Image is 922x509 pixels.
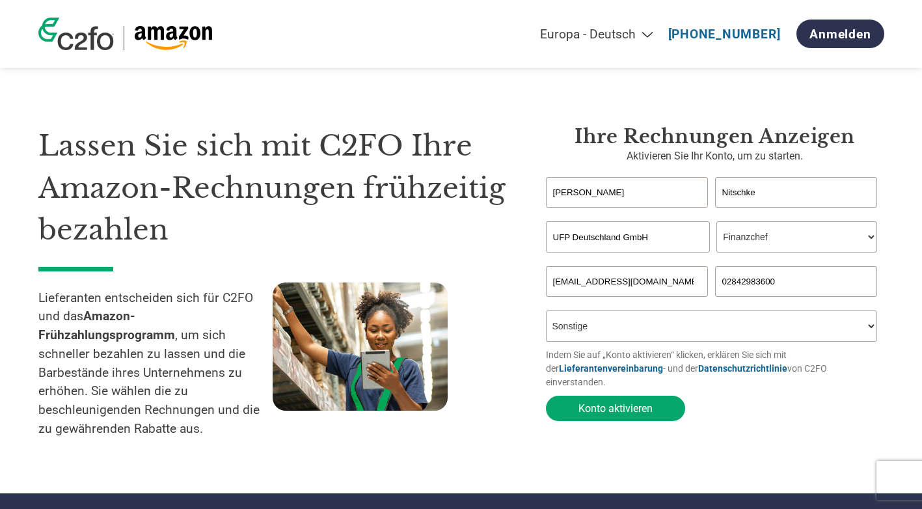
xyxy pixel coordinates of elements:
div: Invalid first name or first name is too long [546,209,709,216]
div: Inavlid Phone Number [715,298,878,305]
select: Title/Role [716,221,877,253]
input: Vorname* [546,177,709,208]
input: Unternehmen* [546,221,710,253]
h1: Lassen Sie sich mit C2FO Ihre Amazon-Rechnungen frühzeitig bezahlen [38,125,507,251]
input: Telefon* [715,266,878,297]
div: Invalid last name or last name is too long [715,209,878,216]
input: Nachname* [715,177,878,208]
a: Anmelden [796,20,884,48]
div: Inavlid Email Address [546,298,709,305]
img: Amazon [134,26,213,50]
h3: Ihre Rechnungen anzeigen [546,125,884,148]
a: Datenschutzrichtlinie [698,363,787,374]
div: Invalid company name or company name is too long [546,254,878,261]
input: Invalid Email format [546,266,709,297]
strong: Amazon-Frühzahlungsprogramm [38,309,175,342]
p: Indem Sie auf „Konto aktivieren“ klicken, erklären Sie sich mit der - und der von C2FO einverstan... [546,348,884,389]
img: c2fo logo [38,18,114,50]
a: [PHONE_NUMBER] [668,27,781,42]
p: Lieferanten entscheiden sich für C2FO und das , um sich schneller bezahlen zu lassen und die Barb... [38,289,273,439]
img: supply chain worker [273,282,448,411]
button: Konto aktivieren [546,396,685,421]
p: Aktivieren Sie Ihr Konto, um zu starten. [546,148,884,164]
a: Lieferantenvereinbarung [559,363,663,374]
